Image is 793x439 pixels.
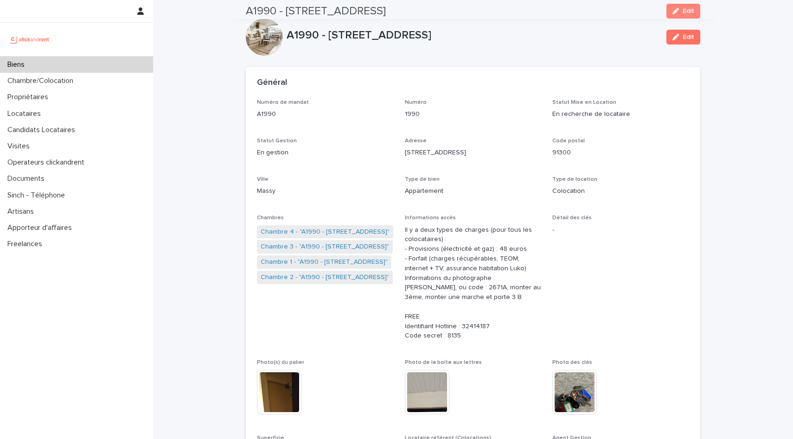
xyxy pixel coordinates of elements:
p: [STREET_ADDRESS] [405,148,542,158]
span: Photo(s) du palier [257,360,304,365]
p: 91300 [552,148,689,158]
span: Edit [683,8,694,14]
span: Détail des clés [552,215,592,221]
h2: A1990 - [STREET_ADDRESS] [246,5,386,18]
span: Photo de la boîte aux lettres [405,360,482,365]
button: Edit [666,30,700,45]
span: Statut Gestion [257,138,297,144]
img: UCB0brd3T0yccxBKYDjQ [7,30,52,49]
span: Informations accès [405,215,456,221]
p: Massy [257,186,394,196]
p: Candidats Locataires [4,126,83,134]
p: A1990 [257,109,394,119]
button: Edit [666,4,700,19]
p: Chambre/Colocation [4,76,81,85]
a: Chambre 4 - "A1990 - [STREET_ADDRESS]" [261,227,390,237]
span: Type de location [552,177,597,182]
p: Artisans [4,207,41,216]
p: Propriétaires [4,93,56,102]
p: Colocation [552,186,689,196]
span: Statut Mise en Location [552,100,616,105]
p: Operateurs clickandrent [4,158,92,167]
span: Photo des clés [552,360,592,365]
span: Numéro [405,100,427,105]
h2: Général [257,78,287,88]
p: Visites [4,142,37,151]
p: - [552,225,689,235]
p: Appartement [405,186,542,196]
p: En gestion [257,148,394,158]
span: Adresse [405,138,427,144]
p: Il y a deux types de charges (pour tous les colocataires) : - Provisions (électricité et gaz) : 4... [405,225,542,341]
span: Chambres [257,215,284,221]
p: Documents [4,174,52,183]
span: Code postal [552,138,585,144]
p: 1990 [405,109,542,119]
p: Locataires [4,109,48,118]
p: Apporteur d'affaires [4,223,79,232]
p: Biens [4,60,32,69]
span: Ville [257,177,269,182]
span: Edit [683,34,694,40]
p: En recherche de locataire [552,109,689,119]
a: Chambre 1 - "A1990 - [STREET_ADDRESS]" [261,257,388,267]
p: Sinch - Téléphone [4,191,72,200]
span: Type de bien [405,177,440,182]
a: Chambre 3 - "A1990 - [STREET_ADDRESS]" [261,242,389,252]
span: Numéro de mandat [257,100,309,105]
a: Chambre 2 - "A1990 - [STREET_ADDRESS]" [261,273,389,282]
p: Freelances [4,240,50,248]
p: A1990 - [STREET_ADDRESS] [287,29,659,42]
